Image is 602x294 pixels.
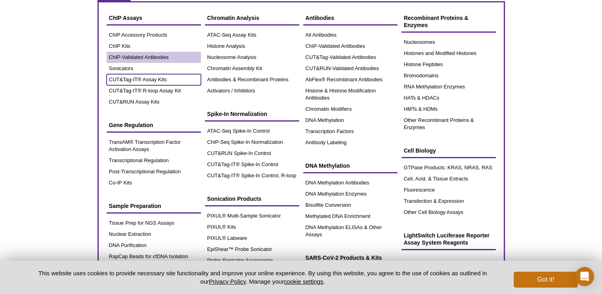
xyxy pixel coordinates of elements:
[303,63,397,74] a: CUT&RUN-Validated Antibodies
[303,211,397,222] a: Methylated DNA Enrichment
[205,63,299,74] a: Chromatin Assembly Kit
[107,10,201,25] a: ChIP Assays
[303,158,397,173] a: DNA Methylation
[107,177,201,188] a: Co-IP Kits
[401,115,496,133] a: Other Recombinant Proteins & Enzymes
[205,41,299,52] a: Histone Analysis
[303,188,397,200] a: DNA Methylation Enzymes
[401,92,496,104] a: HATs & HDACs
[306,255,382,261] span: SARS-CoV-2 Products & Kits
[303,41,397,52] a: ChIP-Validated Antibodies
[109,122,153,128] span: Gene Regulation
[401,104,496,115] a: HMTs & HDMs
[205,137,299,148] a: ChIP-Seq Spike-In Normalization
[107,63,201,74] a: Sonicators
[207,15,259,21] span: Chromatin Analysis
[575,267,594,286] div: Open Intercom Messenger
[205,74,299,85] a: Antibodies & Recombinant Proteins
[303,250,397,265] a: SARS-CoV-2 Products & Kits
[205,244,299,255] a: EpiShear™ Probe Sonicator
[401,207,496,218] a: Other Cell Biology Assays
[401,37,496,48] a: Nucleosomes
[25,269,501,286] p: This website uses cookies to provide necessary site functionality and improve your online experie...
[401,143,496,158] a: Cell Biology
[205,255,299,266] a: Probe Sonicator Accessories
[205,106,299,122] a: Spike-In Normalization
[401,59,496,70] a: Histone Peptides
[207,111,267,117] span: Spike-In Normalization
[303,74,397,85] a: AbFlex® Recombinant Antibodies
[205,159,299,170] a: CUT&Tag-IT® Spike-In Control
[107,41,201,52] a: ChIP Kits
[303,200,397,211] a: Bisulfite Conversion
[205,210,299,221] a: PIXUL® Multi-Sample Sonicator
[401,184,496,196] a: Fluorescence
[107,137,201,155] a: TransAM® Transcription Factor Activation Assays
[306,163,350,169] span: DNA Methylation
[107,251,201,262] a: RapCap Beads for cfDNA Isolation
[514,272,577,288] button: Got it!
[303,29,397,41] a: All Antibodies
[107,29,201,41] a: ChIP Accessory Products
[303,137,397,148] a: Antibody Labeling
[205,85,299,96] a: Activators / Inhibitors
[205,125,299,137] a: ATAC-Seq Spike-In Control
[107,85,201,96] a: CUT&Tag-IT® R-loop Assay Kit
[107,166,201,177] a: Post-Transcriptional Regulation
[107,118,201,133] a: Gene Regulation
[303,85,397,104] a: Histone & Histone Modification Antibodies
[303,104,397,115] a: Chromatin Modifiers
[109,203,162,209] span: Sample Preparation
[205,233,299,244] a: PIXUL® Labware
[109,15,142,21] span: ChIP Assays
[404,232,489,246] span: LightSwitch Luciferase Reporter Assay System Reagents
[107,96,201,108] a: CUT&RUN Assay Kits
[205,221,299,233] a: PIXUL® Kits
[303,52,397,63] a: CUT&Tag-Validated Antibodies
[303,126,397,137] a: Transcription Factors
[205,148,299,159] a: CUT&RUN Spike-In Control
[303,177,397,188] a: DNA Methylation Antibodies
[401,70,496,81] a: Bromodomains
[107,229,201,240] a: Nuclear Extraction
[205,191,299,206] a: Sonication Products
[401,10,496,33] a: Recombinant Proteins & Enzymes
[303,222,397,240] a: DNA Methylation ELISAs & Other Assays
[303,10,397,25] a: Antibodies
[404,15,469,28] span: Recombinant Proteins & Enzymes
[107,74,201,85] a: CUT&Tag-IT® Assay Kits
[401,81,496,92] a: RNA Methylation Enzymes
[209,278,245,285] a: Privacy Policy
[205,170,299,181] a: CUT&Tag-IT® Spike-In Control, R-loop
[205,10,299,25] a: Chromatin Analysis
[207,196,261,202] span: Sonication Products
[303,115,397,126] a: DNA Methylation
[107,52,201,63] a: ChIP-Validated Antibodies
[205,52,299,63] a: Nucleosome Analysis
[306,15,334,21] span: Antibodies
[107,240,201,251] a: DNA Purification
[205,29,299,41] a: ATAC-Seq Assay Kits
[401,196,496,207] a: Transfection & Expression
[401,162,496,173] a: GTPase Products: KRAS, NRAS, RAS
[107,155,201,166] a: Transcriptional Regulation
[107,198,201,214] a: Sample Preparation
[401,228,496,250] a: LightSwitch Luciferase Reporter Assay System Reagents
[284,278,323,285] button: cookie settings
[404,147,436,154] span: Cell Biology
[401,48,496,59] a: Histones and Modified Histones
[107,218,201,229] a: Tissue Prep for NGS Assays
[401,173,496,184] a: Cell, Acid, & Tissue Extracts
